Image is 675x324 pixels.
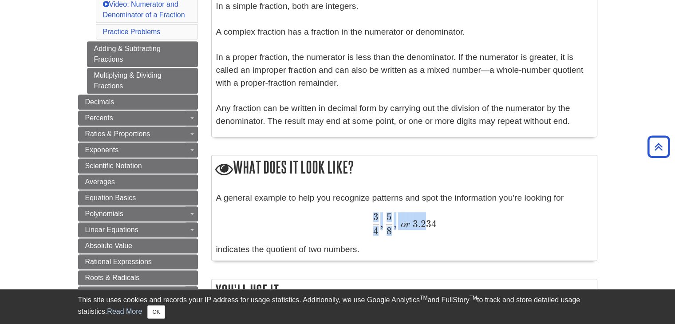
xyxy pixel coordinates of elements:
span: Rational Expressions [85,258,152,265]
span: 8 [387,225,392,237]
a: Multiplying & Dividing Fractions [87,68,198,94]
span: 4 [373,225,379,237]
span: , [380,218,383,230]
span: Equation Basics [85,194,136,202]
div: A general example to help you recognize patterns and spot the information you're looking for indi... [216,192,592,256]
a: Ratios & Proportions [78,126,198,142]
a: Scientific Notation [78,158,198,174]
a: Adding & Subtracting Fractions [87,41,198,67]
span: Absolute Value [85,242,132,249]
a: Absolute Value [78,238,198,253]
span: , [394,218,396,230]
a: Rational Expressions [78,254,198,269]
span: o [401,220,406,229]
span: 5 [387,211,392,223]
a: Quadratic [78,286,198,301]
a: Percents [78,111,198,126]
a: Polynomials [78,206,198,221]
span: Exponents [85,146,119,154]
a: Video: Numerator and Denominator of a Fraction [103,0,185,19]
h2: What does it look like? [212,155,597,181]
span: Ratios & Proportions [85,130,150,138]
span: Scientific Notation [85,162,142,170]
span: Roots & Radicals [85,274,140,281]
a: Read More [107,308,142,315]
span: Percents [85,114,113,122]
a: Decimals [78,95,198,110]
a: Roots & Radicals [78,270,198,285]
a: Equation Basics [78,190,198,205]
h2: You'll use it... [212,279,597,303]
button: Close [147,305,165,319]
sup: TM [470,295,477,301]
a: Exponents [78,142,198,158]
a: Back to Top [644,141,673,153]
a: Averages [78,174,198,190]
span: 3 [373,211,379,223]
a: Linear Equations [78,222,198,237]
div: This site uses cookies and records your IP address for usage statistics. Additionally, we use Goo... [78,295,597,319]
span: 3.234 [413,218,437,230]
span: Decimals [85,98,114,106]
sup: TM [420,295,427,301]
span: Averages [85,178,115,186]
span: Polynomials [85,210,123,217]
a: Practice Problems [103,28,161,36]
span: r [406,220,410,229]
span: Linear Equations [85,226,138,233]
